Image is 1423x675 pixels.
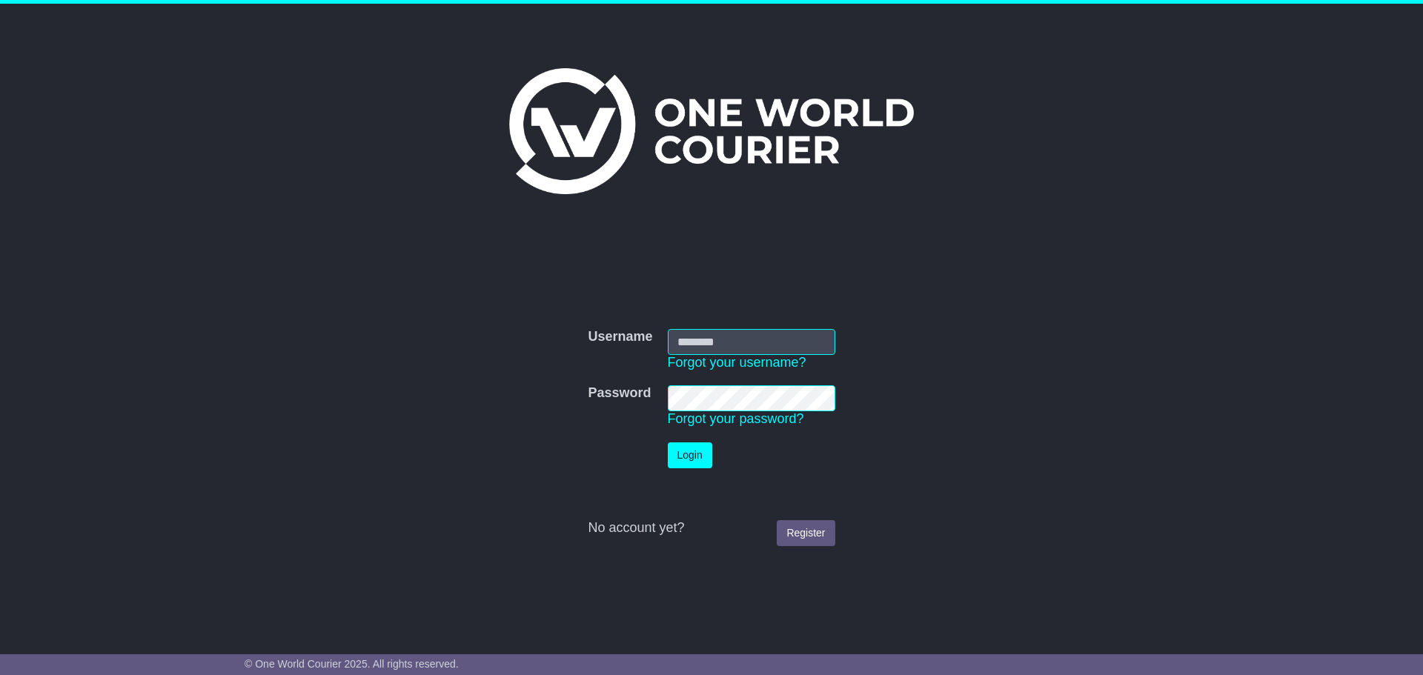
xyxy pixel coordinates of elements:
button: Login [668,442,712,468]
a: Forgot your username? [668,355,806,370]
a: Register [777,520,835,546]
img: One World [509,68,914,194]
span: © One World Courier 2025. All rights reserved. [245,658,459,670]
a: Forgot your password? [668,411,804,426]
label: Username [588,329,652,345]
label: Password [588,385,651,402]
div: No account yet? [588,520,835,536]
